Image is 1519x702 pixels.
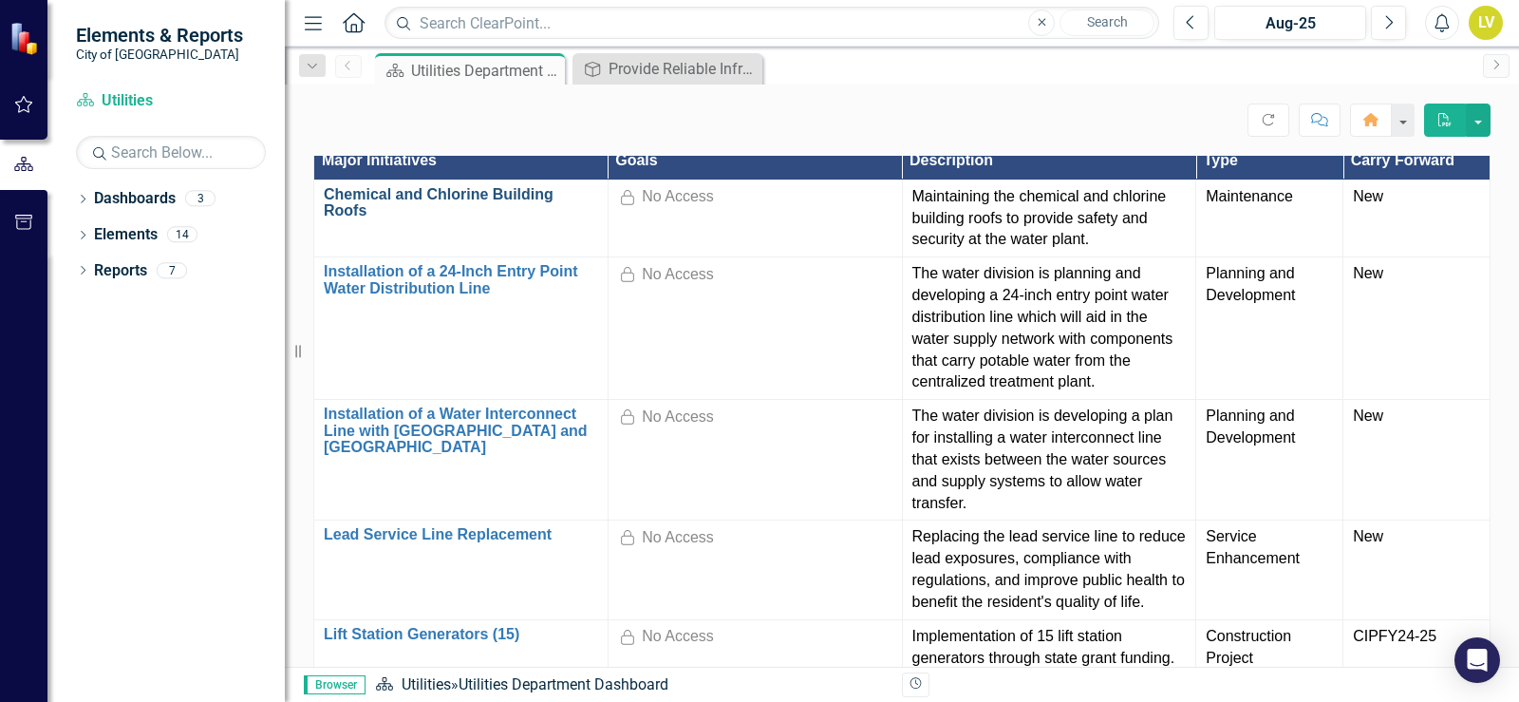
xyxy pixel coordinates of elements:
div: No Access [642,527,714,549]
a: Chemical and Chlorine Building Roofs [324,186,598,219]
div: No Access [642,626,714,648]
span: Planning and Development [1206,265,1295,303]
button: LV [1469,6,1503,40]
span: New [1353,408,1383,424]
a: Dashboards [94,188,176,210]
div: Provide Reliable Infrastructure [609,57,758,81]
input: Search ClearPoint... [384,7,1159,40]
span: New [1353,265,1383,281]
span: New [1353,528,1383,544]
span: Construction Project [1206,628,1291,666]
p: The water division is developing a plan for installing a water interconnect line that exists betw... [912,406,1187,514]
a: Installation of a 24-Inch Entry Point Water Distribution Line [324,263,598,296]
div: No Access [642,264,714,286]
a: Utilities [76,90,266,112]
div: 7 [157,262,187,278]
div: No Access [642,186,714,208]
button: Aug-25 [1214,6,1366,40]
a: Installation of a Water Interconnect Line with [GEOGRAPHIC_DATA] and [GEOGRAPHIC_DATA] [324,406,598,456]
a: Lift Station Generators (15) [324,626,598,643]
div: » [375,674,888,696]
small: City of [GEOGRAPHIC_DATA] [76,47,243,62]
img: ClearPoint Strategy [9,22,43,55]
div: Utilities Department Dashboard [459,675,668,693]
div: 3 [185,191,216,207]
span: Elements & Reports [76,24,243,47]
span: Planning and Development [1206,408,1295,446]
input: Search Below... [76,136,266,169]
a: Elements [94,224,158,246]
a: Utilities [402,675,451,693]
p: Replacing the lead service line to reduce lead exposures, compliance with regulations, and improv... [912,526,1187,613]
div: Aug-25 [1221,12,1360,35]
span: Maintenance [1206,188,1293,204]
span: Service Enhancement [1206,528,1300,566]
p: The water division is planning and developing a 24-inch entry point water distribution line which... [912,263,1187,393]
button: Search [1060,9,1154,36]
span: Browser [304,675,366,694]
div: Utilities Department Dashboard [411,59,560,83]
a: Lead Service Line Replacement [324,526,598,543]
div: 14 [167,227,197,243]
a: Provide Reliable Infrastructure [577,57,758,81]
p: Implementation of 15 lift station generators through state grant funding. [912,626,1187,670]
div: Open Intercom Messenger [1454,637,1500,683]
span: Search [1087,14,1128,29]
span: CIPFY24-25 [1353,628,1436,644]
div: No Access [642,407,714,428]
p: Maintaining the chemical and chlorine building roofs to provide safety and security at the water ... [912,186,1187,252]
span: New [1353,188,1383,204]
a: Reports [94,260,147,282]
